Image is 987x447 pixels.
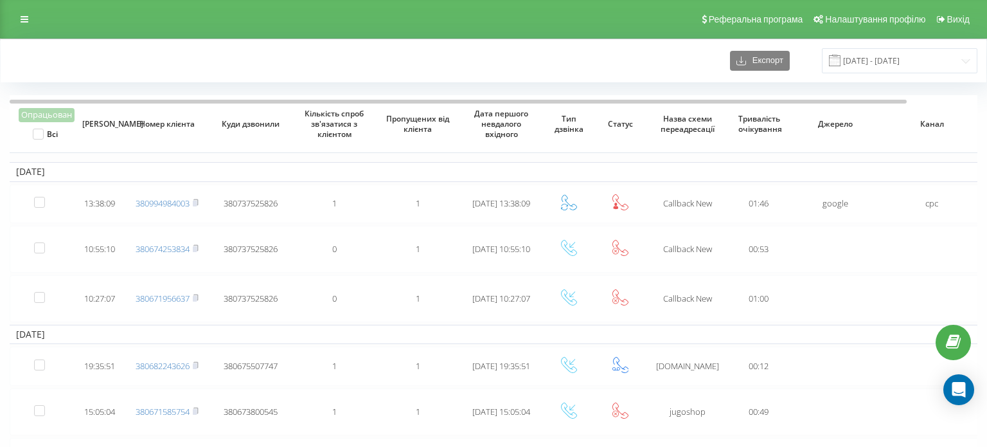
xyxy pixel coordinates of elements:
[472,243,530,255] span: [DATE] 10:55:10
[74,388,125,435] td: 15:05:04
[551,114,586,134] span: Тип дзвінка
[787,185,884,223] td: google
[656,114,720,134] span: Назва схеми переадресації
[729,275,787,322] td: 01:00
[224,360,278,372] span: 380675507747
[472,293,530,304] span: [DATE] 10:27:07
[74,275,125,322] td: 10:27:07
[136,360,190,372] a: 380682243626
[386,114,450,134] span: Пропущених від клієнта
[472,197,530,209] span: [DATE] 13:38:09
[416,406,420,417] span: 1
[746,56,783,66] span: Експорт
[224,406,278,417] span: 380673800545
[224,293,278,304] span: 380737525826
[947,14,970,24] span: Вихід
[332,293,337,304] span: 0
[416,197,420,209] span: 1
[730,51,790,71] button: Експорт
[74,347,125,385] td: 19:35:51
[332,243,337,255] span: 0
[224,197,278,209] span: 380737525826
[738,114,779,134] span: Тривалість очікування
[729,388,787,435] td: 00:49
[646,347,729,385] td: [DOMAIN_NAME]
[894,119,970,129] span: Канал
[33,129,58,140] label: Всі
[219,119,283,129] span: Куди дзвонили
[729,347,787,385] td: 00:12
[470,109,533,139] span: Дата першого невдалого вхідного
[136,406,190,417] a: 380671585754
[472,406,530,417] span: [DATE] 15:05:04
[82,119,117,129] span: [PERSON_NAME]
[74,226,125,273] td: 10:55:10
[332,197,337,209] span: 1
[603,119,637,129] span: Статус
[303,109,366,139] span: Кількість спроб зв'язатися з клієнтом
[136,119,199,129] span: Номер клієнта
[416,243,420,255] span: 1
[224,243,278,255] span: 380737525826
[74,185,125,223] td: 13:38:09
[332,406,337,417] span: 1
[798,119,873,129] span: Джерело
[825,14,925,24] span: Налаштування профілю
[416,293,420,304] span: 1
[136,293,190,304] a: 380671956637
[884,185,980,223] td: cpc
[416,360,420,372] span: 1
[332,360,337,372] span: 1
[472,360,530,372] span: [DATE] 19:35:51
[136,197,190,209] a: 380994984003
[646,275,729,322] td: Сallback New
[709,14,803,24] span: Реферальна програма
[646,226,729,273] td: Сallback New
[943,374,974,405] div: Open Intercom Messenger
[729,226,787,273] td: 00:53
[646,185,729,223] td: Сallback New
[729,185,787,223] td: 01:46
[136,243,190,255] a: 380674253834
[646,388,729,435] td: jugoshop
